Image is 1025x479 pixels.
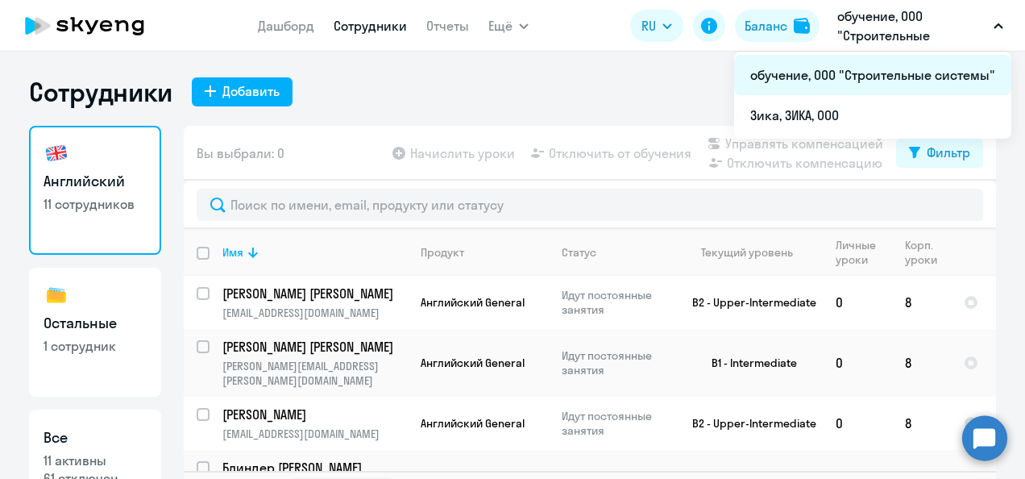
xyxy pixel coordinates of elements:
[686,245,822,260] div: Текущий уровень
[222,338,405,356] p: [PERSON_NAME] [PERSON_NAME]
[673,276,823,329] td: B2 - Upper-Intermediate
[488,10,529,42] button: Ещё
[673,329,823,397] td: B1 - Intermediate
[892,329,951,397] td: 8
[44,427,147,448] h3: Все
[562,245,672,260] div: Статус
[44,282,69,308] img: others
[222,459,405,477] p: Блиндер [PERSON_NAME]
[222,406,407,423] a: [PERSON_NAME]
[222,245,243,260] div: Имя
[29,268,161,397] a: Остальные1 сотрудник
[44,337,147,355] p: 1 сотрудник
[892,276,951,329] td: 8
[29,76,172,108] h1: Сотрудники
[44,171,147,192] h3: Английский
[745,16,787,35] div: Баланс
[823,276,892,329] td: 0
[823,397,892,450] td: 0
[29,126,161,255] a: Английский11 сотрудников
[44,452,147,469] p: 11 активны
[421,416,525,431] span: Английский General
[258,18,314,34] a: Дашборд
[334,18,407,34] a: Сотрудники
[734,52,1011,139] ul: Ещё
[421,245,464,260] div: Продукт
[562,288,672,317] p: Идут постоянные занятия
[829,6,1011,45] button: обучение, ООО "Строительные системы"
[562,409,672,438] p: Идут постоянные занятия
[905,238,950,267] div: Корп. уроки
[641,16,656,35] span: RU
[837,6,987,45] p: обучение, ООО "Строительные системы"
[222,81,280,101] div: Добавить
[735,10,820,42] button: Балансbalance
[222,245,407,260] div: Имя
[421,295,525,310] span: Английский General
[222,359,407,388] p: [PERSON_NAME][EMAIL_ADDRESS][PERSON_NAME][DOMAIN_NAME]
[927,143,970,162] div: Фильтр
[44,140,69,166] img: english
[222,285,405,302] p: [PERSON_NAME] [PERSON_NAME]
[44,195,147,213] p: 11 сотрудников
[562,245,596,260] div: Статус
[197,189,983,221] input: Поиск по имени, email, продукту или статусу
[488,16,512,35] span: Ещё
[222,306,407,320] p: [EMAIL_ADDRESS][DOMAIN_NAME]
[701,245,793,260] div: Текущий уровень
[836,238,881,267] div: Личные уроки
[421,245,548,260] div: Продукт
[421,356,525,370] span: Английский General
[222,427,407,441] p: [EMAIL_ADDRESS][DOMAIN_NAME]
[905,238,940,267] div: Корп. уроки
[222,406,405,423] p: [PERSON_NAME]
[426,18,469,34] a: Отчеты
[222,338,407,356] a: [PERSON_NAME] [PERSON_NAME]
[892,397,951,450] td: 8
[630,10,683,42] button: RU
[673,397,823,450] td: B2 - Upper-Intermediate
[222,459,407,477] a: Блиндер [PERSON_NAME]
[823,329,892,397] td: 0
[44,313,147,334] h3: Остальные
[192,77,293,106] button: Добавить
[197,144,284,163] span: Вы выбрали: 0
[222,285,407,302] a: [PERSON_NAME] [PERSON_NAME]
[896,139,983,168] button: Фильтр
[562,348,672,377] p: Идут постоянные занятия
[836,238,891,267] div: Личные уроки
[794,18,810,34] img: balance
